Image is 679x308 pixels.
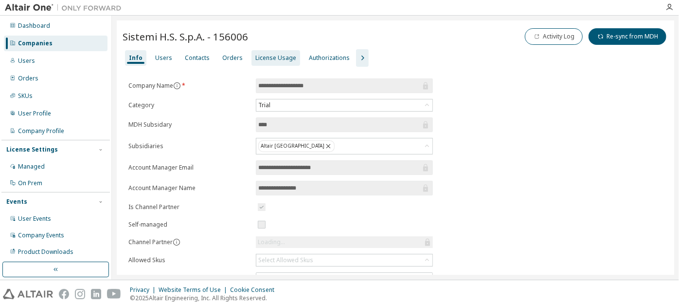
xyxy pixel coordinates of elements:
[18,127,64,135] div: Company Profile
[59,289,69,299] img: facebook.svg
[18,57,35,65] div: Users
[159,286,230,294] div: Website Terms of Use
[128,164,250,172] label: Account Manager Email
[128,221,250,229] label: Self-managed
[18,92,33,100] div: SKUs
[128,238,173,246] label: Channel Partner
[18,248,73,256] div: Product Downloads
[130,294,280,302] p: © 2025 Altair Engineering, Inc. All Rights Reserved.
[185,54,210,62] div: Contacts
[256,99,432,111] div: Trial
[255,54,296,62] div: License Usage
[173,238,180,246] button: information
[18,179,42,187] div: On Prem
[91,289,101,299] img: linkedin.svg
[256,236,433,248] div: Loading...
[5,3,126,13] img: Altair One
[128,256,250,264] label: Allowed Skus
[309,54,350,62] div: Authorizations
[258,140,335,152] div: Altair [GEOGRAPHIC_DATA]
[256,254,432,266] div: Select Allowed Skus
[75,289,85,299] img: instagram.svg
[230,286,280,294] div: Cookie Consent
[173,82,181,90] button: information
[129,54,143,62] div: Info
[128,184,250,192] label: Account Manager Name
[258,238,285,246] div: Loading...
[128,203,250,211] label: Is Channel Partner
[155,54,172,62] div: Users
[257,100,272,111] div: Trial
[6,198,27,206] div: Events
[18,215,51,223] div: User Events
[107,289,121,299] img: youtube.svg
[18,110,51,117] div: User Profile
[123,30,248,43] span: Sistemi H.S. S.p.A. - 156006
[3,289,53,299] img: altair_logo.svg
[18,22,50,30] div: Dashboard
[18,39,53,47] div: Companies
[128,82,250,90] label: Company Name
[128,121,250,129] label: MDH Subsidary
[258,256,313,264] div: Select Allowed Skus
[525,28,583,45] button: Activity Log
[18,163,45,171] div: Managed
[589,28,666,45] button: Re-sync from MDH
[128,142,250,150] label: Subsidiaries
[6,146,58,154] div: License Settings
[256,138,432,154] div: Altair [GEOGRAPHIC_DATA]
[130,286,159,294] div: Privacy
[128,101,250,109] label: Category
[18,231,64,239] div: Company Events
[18,75,38,82] div: Orders
[222,54,243,62] div: Orders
